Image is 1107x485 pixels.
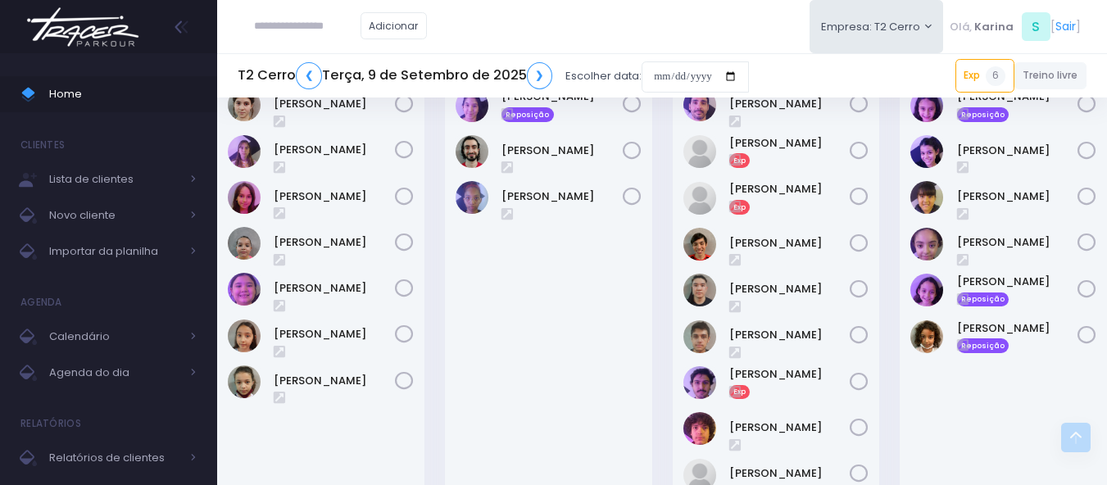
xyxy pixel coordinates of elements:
a: [PERSON_NAME] [957,234,1078,251]
a: [PERSON_NAME] [274,280,395,297]
span: 6 [986,66,1005,86]
img: Livia Braga de Oliveira [910,135,943,168]
span: S [1022,12,1050,41]
img: Luca Lourenço Senise [683,366,716,399]
span: Lista de clientes [49,169,180,190]
a: Adicionar [361,12,428,39]
span: Calendário [49,326,180,347]
img: Bruna Quirino Sanches [910,89,943,122]
a: Treino livre [1014,62,1087,89]
span: Reposição [957,338,1009,353]
img: Alice Castellani Malavasi [228,135,261,168]
a: [PERSON_NAME] [729,135,851,152]
a: [PERSON_NAME] [729,419,851,436]
a: [PERSON_NAME] [957,320,1078,337]
a: [PERSON_NAME] [274,142,395,158]
h4: Relatórios [20,407,81,440]
img: Bruno Milan Perfetto [456,135,488,168]
a: Sair [1055,18,1076,35]
img: Laura Linck [228,320,261,352]
a: [PERSON_NAME] [729,465,851,482]
img: Mariana Quirino Sanches [910,274,943,306]
img: Rosa Luiza Barbosa Luciano [456,181,488,214]
a: [PERSON_NAME] [957,274,1078,290]
span: Novo cliente [49,205,180,226]
img: Andreza christianini martinez [228,227,261,260]
img: Guilherme Sato [683,274,716,306]
img: AMANDA PARRINI [228,88,261,121]
a: [PERSON_NAME] [274,188,395,205]
img: Barbara Lamauchi [456,89,488,122]
a: ❯ [527,62,553,89]
a: [PERSON_NAME] [729,281,851,297]
img: Eduardo Ribeiro Castro [683,228,716,261]
h4: Clientes [20,129,65,161]
a: ❮ [296,62,322,89]
a: [PERSON_NAME] [957,143,1078,159]
a: [PERSON_NAME] [729,366,851,383]
a: [PERSON_NAME] [729,181,851,197]
a: [PERSON_NAME] [729,235,851,252]
span: Agenda do dia [49,362,180,383]
a: [PERSON_NAME] [501,188,623,205]
img: Ana Clara Dotta [228,181,261,214]
a: [PERSON_NAME] [729,96,851,112]
img: Gabriela Nakabayashi Ferreira [228,273,261,306]
span: Karina [974,19,1014,35]
a: [PERSON_NAME] [957,188,1078,205]
a: [PERSON_NAME] [274,96,395,112]
span: Reposição [501,107,554,122]
img: Sofia Miranda Venturacci [228,365,261,398]
span: Home [49,84,197,105]
span: Importar da planilha [49,241,180,262]
a: [PERSON_NAME] [274,234,395,251]
img: Lucas Palomino [683,412,716,445]
span: Relatórios de clientes [49,447,180,469]
a: Exp6 [955,59,1014,92]
img: Tereza da Cruz Maia [910,320,943,353]
a: [PERSON_NAME] [274,326,395,342]
a: [PERSON_NAME] [729,327,851,343]
h5: T2 Cerro Terça, 9 de Setembro de 2025 [238,62,552,89]
img: Arnaldo Barbosa Pinto [683,88,716,121]
div: Escolher data: [238,57,749,95]
a: [PERSON_NAME] [501,143,623,159]
img: Bruno Nelo Carvalho [683,182,716,215]
img: Manuella Brizuela Munhoz [910,181,943,214]
img: Breno carvalho dos Santos [683,135,716,168]
h4: Agenda [20,286,62,319]
div: [ ] [943,8,1087,45]
span: Olá, [950,19,972,35]
a: [PERSON_NAME] [274,373,395,389]
img: Maria Clara Grota [910,228,943,261]
span: Reposição [957,107,1009,122]
img: Leonardo Barreto de Oliveira Campos [683,320,716,353]
span: Reposição [957,292,1009,307]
